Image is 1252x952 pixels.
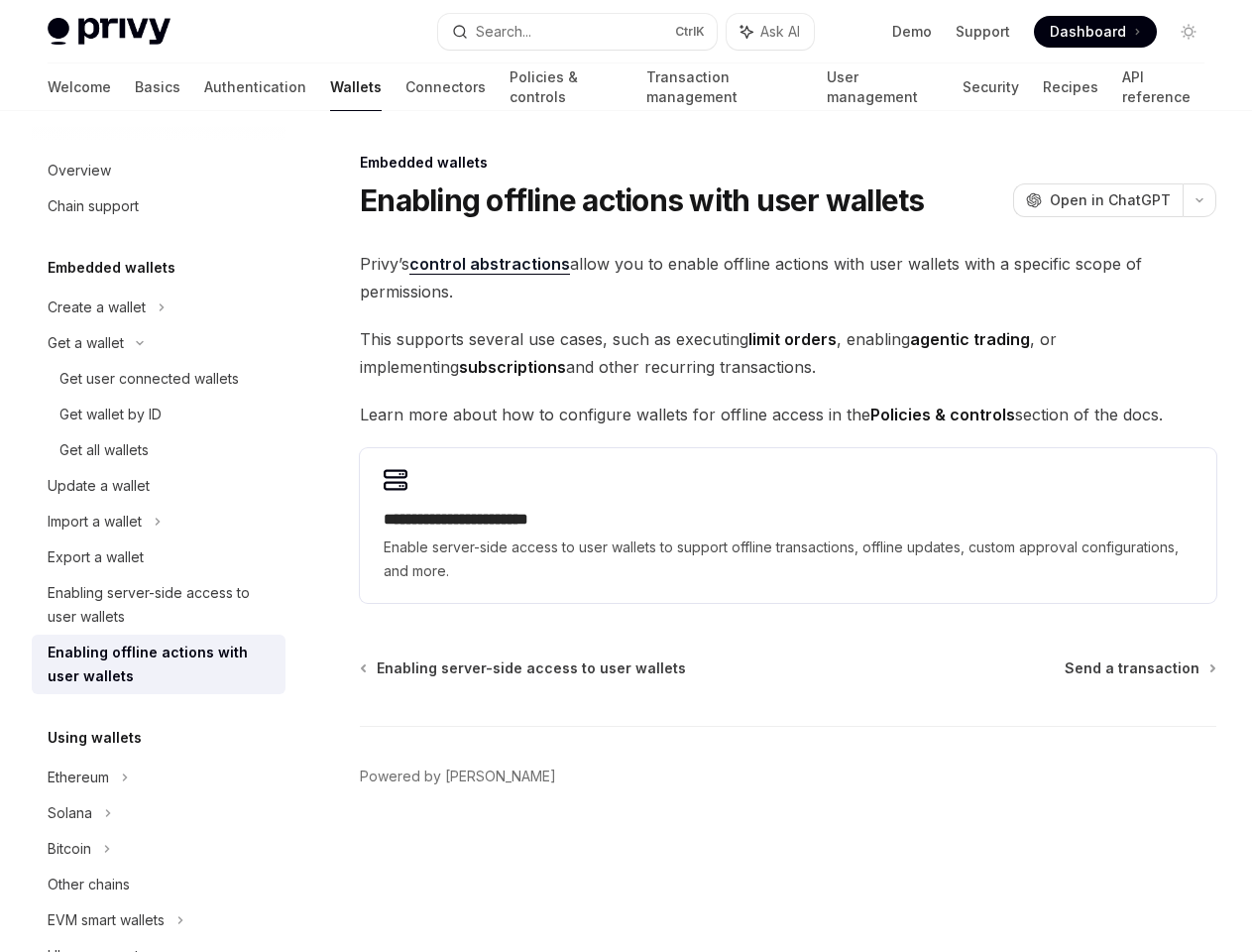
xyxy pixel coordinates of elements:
a: Chain support [32,188,285,224]
a: Connectors [405,63,486,111]
a: Enabling server-side access to user wallets [32,575,285,635]
button: Open in ChatGPT [1013,183,1183,217]
div: Search... [476,20,531,44]
a: Update a wallet [32,468,285,504]
div: Update a wallet [48,474,150,498]
a: Dashboard [1034,16,1157,48]
span: Ctrl K [675,24,705,40]
a: Get user connected wallets [32,361,285,397]
span: Ask AI [760,22,800,42]
div: EVM smart wallets [48,908,165,932]
span: Privy’s allow you to enable offline actions with user wallets with a specific scope of permissions. [360,250,1216,305]
a: User management [827,63,938,111]
div: Overview [48,159,111,182]
a: Authentication [204,63,306,111]
a: Policies & controls [510,63,623,111]
span: Learn more about how to configure wallets for offline access in the section of the docs. [360,401,1216,428]
div: Import a wallet [48,510,142,534]
h5: Using wallets [48,726,142,750]
button: Toggle dark mode [1173,16,1204,48]
div: Chain support [48,194,139,218]
a: Security [963,63,1019,111]
button: Search...CtrlK [438,14,716,50]
a: Support [956,22,1010,42]
a: Demo [892,22,932,42]
a: Powered by [PERSON_NAME] [360,767,556,786]
a: Recipes [1043,63,1098,111]
div: Export a wallet [48,545,144,569]
a: Send a transaction [1065,658,1214,678]
a: Enabling offline actions with user wallets [32,635,285,694]
button: Ask AI [727,14,814,50]
strong: limit orders [748,329,837,349]
a: Basics [135,63,180,111]
span: Send a transaction [1065,658,1199,678]
div: Get a wallet [48,331,124,355]
a: Enabling server-side access to user wallets [362,658,686,678]
span: Enabling server-side access to user wallets [377,658,686,678]
div: Bitcoin [48,837,91,861]
h1: Enabling offline actions with user wallets [360,182,925,218]
a: Overview [32,153,285,188]
a: Wallets [330,63,382,111]
div: Get user connected wallets [59,367,239,391]
a: control abstractions [409,254,570,275]
a: Export a wallet [32,539,285,575]
a: **** **** **** **** ****Enable server-side access to user wallets to support offline transactions... [360,448,1216,603]
span: Enable server-side access to user wallets to support offline transactions, offline updates, custo... [384,535,1193,583]
div: Enabling offline actions with user wallets [48,641,274,688]
strong: Policies & controls [870,405,1015,424]
img: light logo [48,18,171,46]
a: API reference [1122,63,1204,111]
a: Get wallet by ID [32,397,285,432]
span: Dashboard [1050,22,1126,42]
h5: Embedded wallets [48,256,175,280]
div: Create a wallet [48,296,146,319]
a: Get all wallets [32,432,285,468]
strong: subscriptions [459,357,566,377]
div: Enabling server-side access to user wallets [48,581,274,629]
a: Other chains [32,867,285,902]
div: Ethereum [48,766,109,789]
div: Get all wallets [59,438,149,462]
strong: agentic trading [910,329,1030,349]
div: Get wallet by ID [59,403,162,426]
span: Open in ChatGPT [1050,190,1171,210]
a: Transaction management [646,63,803,111]
a: Welcome [48,63,111,111]
span: This supports several use cases, such as executing , enabling , or implementing and other recurri... [360,325,1216,381]
div: Solana [48,801,92,825]
div: Other chains [48,873,130,896]
div: Embedded wallets [360,153,1216,173]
